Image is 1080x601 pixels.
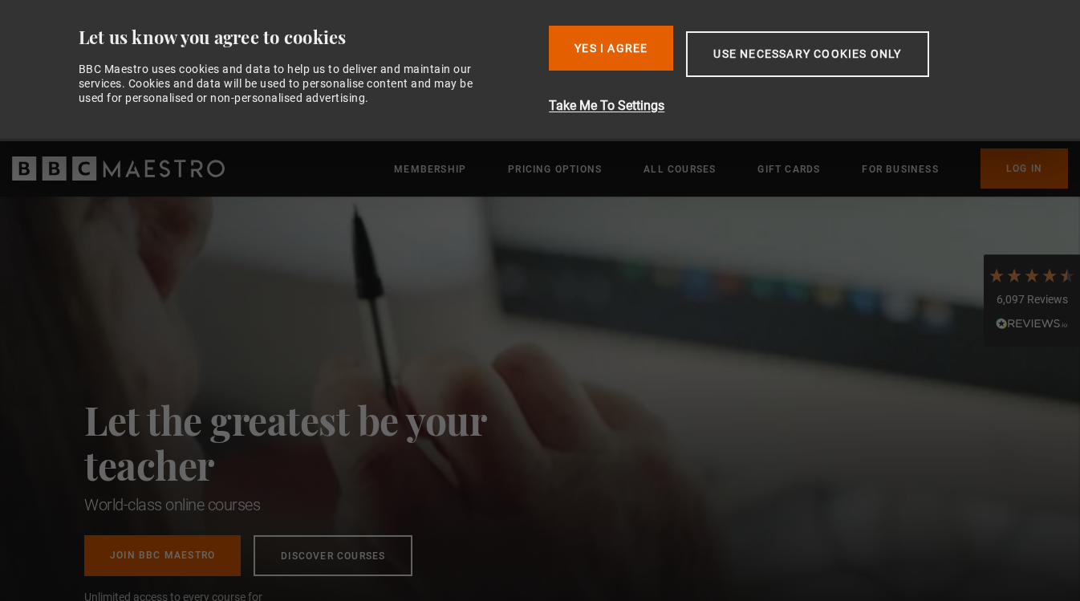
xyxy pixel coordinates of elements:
[862,161,938,177] a: For business
[84,397,558,487] h2: Let the greatest be your teacher
[12,156,225,181] svg: BBC Maestro
[254,535,412,576] a: Discover Courses
[988,315,1076,335] div: Read All Reviews
[988,266,1076,284] div: 4.7 Stars
[757,161,820,177] a: Gift Cards
[984,254,1080,347] div: 6,097 ReviewsRead All Reviews
[79,62,491,106] div: BBC Maestro uses cookies and data to help us to deliver and maintain our services. Cookies and da...
[508,161,602,177] a: Pricing Options
[996,318,1068,329] img: REVIEWS.io
[394,148,1068,189] nav: Primary
[394,161,466,177] a: Membership
[981,148,1068,189] a: Log In
[988,292,1076,308] div: 6,097 Reviews
[549,96,1013,116] button: Take Me To Settings
[644,161,716,177] a: All Courses
[84,535,241,576] a: Join BBC Maestro
[686,31,928,77] button: Use necessary cookies only
[79,26,537,49] div: Let us know you agree to cookies
[549,26,673,71] button: Yes I Agree
[84,493,558,516] h1: World-class online courses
